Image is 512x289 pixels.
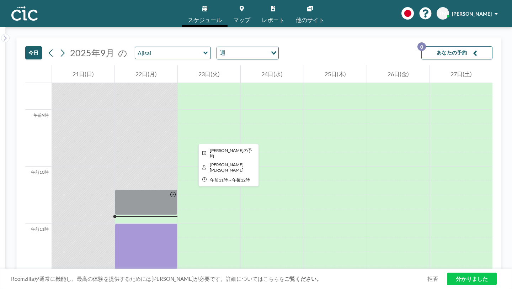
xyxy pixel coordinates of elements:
[296,16,324,23] font: 他のサイト
[450,70,472,77] font: 27日(土)
[420,44,423,50] font: 0
[262,16,284,23] font: レポート
[198,70,220,77] font: 23日(火)
[118,47,127,58] font: の
[135,70,157,77] font: 22日(月)
[220,49,225,56] font: 週
[31,226,49,232] font: 午前11時
[210,148,252,158] span: ともこさんの予約
[284,275,322,282] a: ご覧ください。
[325,70,346,77] font: 25日(木)
[210,177,228,183] font: 午前11時
[70,47,114,58] font: 2025年9月
[11,275,284,282] font: Roomzillaが通常に機能し、最高の体験を提供するためには[PERSON_NAME]が必要です。詳細についてはこちらを
[232,177,250,183] font: 午後12時
[452,11,492,17] font: [PERSON_NAME]
[228,177,232,183] font: ～
[427,275,438,282] a: 拒否
[388,70,409,77] font: 26日(金)
[261,70,283,77] font: 24日(水)
[456,275,488,282] font: 分かりました
[437,49,467,56] font: あなたの予約
[210,162,244,173] span: 水田智子
[439,10,447,16] font: TM
[217,47,278,59] div: オプションを検索
[135,47,203,59] input: あじさい
[25,46,42,59] button: 今日
[31,169,49,175] font: 午前10時
[188,16,222,23] font: スケジュール
[73,70,94,77] font: 21日(日)
[28,49,39,56] font: 今日
[33,112,49,118] font: 午前9時
[11,6,38,21] img: 組織ロゴ
[228,48,267,58] input: オプションを検索
[233,16,250,23] font: マップ
[421,46,492,59] button: あなたの予約0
